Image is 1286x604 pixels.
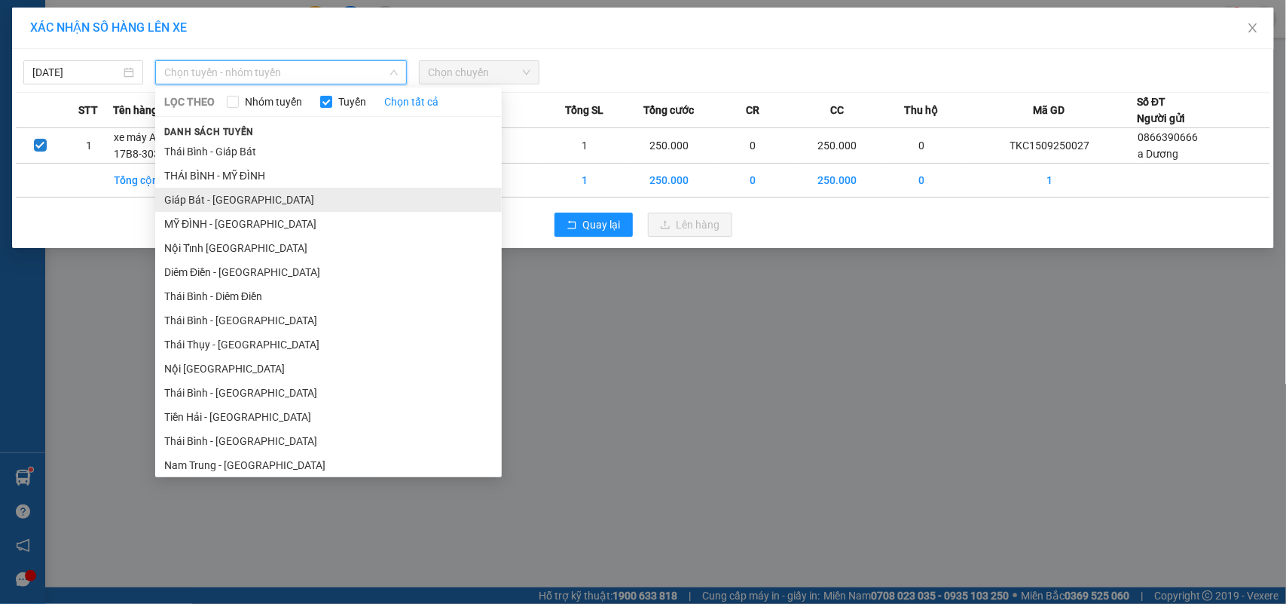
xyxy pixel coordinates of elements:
[155,125,263,139] span: Danh sách tuyến
[113,164,199,198] td: Tổng cộng
[793,128,881,164] td: 250.000
[155,140,502,164] li: Thái Bình - Giáp Bát
[155,429,502,453] li: Thái Bình - [GEOGRAPHIC_DATA]
[544,128,625,164] td: 1
[830,102,844,118] span: CC
[389,68,399,77] span: down
[881,128,963,164] td: 0
[1138,131,1198,143] span: 0866390666
[643,102,694,118] span: Tổng cước
[1034,102,1065,118] span: Mã GD
[544,164,625,198] td: 1
[141,56,630,75] li: Hotline: 1900 3383, ĐT/Zalo : 0862837383
[554,213,633,237] button: rollbackQuay lại
[164,94,215,110] span: LỌC THEO
[463,128,545,164] td: ---
[155,357,502,381] li: Nội [GEOGRAPHIC_DATA]
[1138,148,1178,160] span: a Dương
[141,37,630,56] li: 237 [PERSON_NAME] , [GEOGRAPHIC_DATA]
[155,188,502,212] li: Giáp Bát - [GEOGRAPHIC_DATA]
[113,128,199,164] td: xe máy Airblade 17B8-30366
[155,164,502,188] li: THÁI BÌNH - MỸ ĐÌNH
[32,64,121,81] input: 15/09/2025
[583,216,621,233] span: Quay lại
[30,20,187,35] span: XÁC NHẬN SỐ HÀNG LÊN XE
[155,260,502,284] li: Diêm Điền - [GEOGRAPHIC_DATA]
[19,109,263,134] b: GỬI : VP [PERSON_NAME]
[881,164,963,198] td: 0
[155,308,502,333] li: Thái Bình - [GEOGRAPHIC_DATA]
[713,164,794,198] td: 0
[155,453,502,477] li: Nam Trung - [GEOGRAPHIC_DATA]
[1232,8,1274,50] button: Close
[78,102,98,118] span: STT
[428,61,530,84] span: Chọn chuyến
[65,128,114,164] td: 1
[155,212,502,236] li: MỸ ĐÌNH - [GEOGRAPHIC_DATA]
[962,128,1137,164] td: TKC1509250027
[332,94,372,110] span: Tuyến
[962,164,1137,198] td: 1
[1247,22,1259,34] span: close
[155,381,502,405] li: Thái Bình - [GEOGRAPHIC_DATA]
[155,236,502,260] li: Nội Tỉnh [GEOGRAPHIC_DATA]
[565,102,603,118] span: Tổng SL
[155,333,502,357] li: Thái Thụy - [GEOGRAPHIC_DATA]
[904,102,938,118] span: Thu hộ
[19,19,94,94] img: logo.jpg
[567,219,577,231] span: rollback
[625,128,713,164] td: 250.000
[155,284,502,308] li: Thái Bình - Diêm Điền
[1137,94,1185,127] div: Số ĐT Người gửi
[113,102,157,118] span: Tên hàng
[648,213,732,237] button: uploadLên hàng
[384,94,438,110] a: Chọn tất cả
[239,94,308,110] span: Nhóm tuyến
[746,102,759,118] span: CR
[625,164,713,198] td: 250.000
[713,128,794,164] td: 0
[164,61,398,84] span: Chọn tuyến - nhóm tuyến
[155,405,502,429] li: Tiền Hải - [GEOGRAPHIC_DATA]
[793,164,881,198] td: 250.000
